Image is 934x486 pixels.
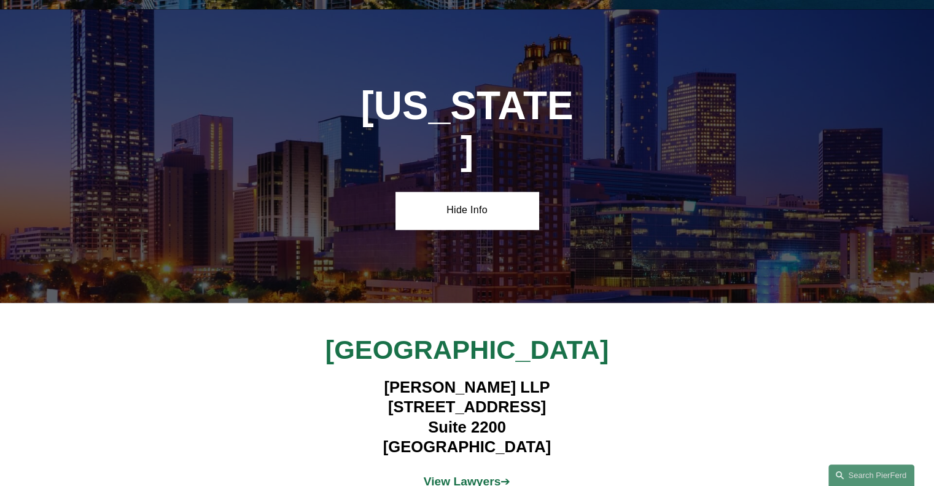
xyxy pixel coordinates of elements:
h1: [US_STATE] [360,84,575,173]
a: Search this site [828,464,914,486]
h4: [PERSON_NAME] LLP [STREET_ADDRESS] Suite 2200 [GEOGRAPHIC_DATA] [288,377,646,457]
a: Hide Info [395,192,539,229]
span: [GEOGRAPHIC_DATA] [325,335,609,364]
